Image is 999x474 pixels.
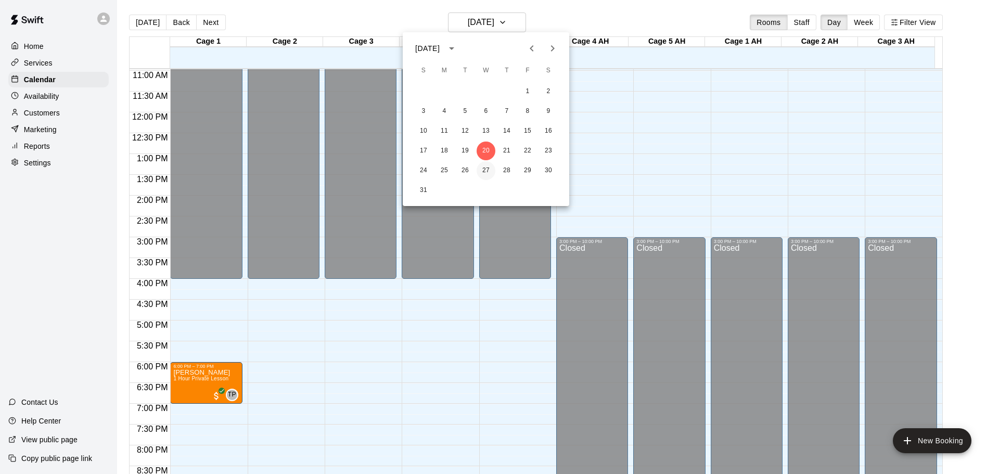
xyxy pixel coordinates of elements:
button: 28 [497,161,516,180]
button: 2 [539,82,558,101]
button: 20 [477,142,495,160]
span: Thursday [497,60,516,81]
button: 6 [477,102,495,121]
span: Sunday [414,60,433,81]
button: 5 [456,102,475,121]
button: 3 [414,102,433,121]
span: Saturday [539,60,558,81]
button: 21 [497,142,516,160]
button: 4 [435,102,454,121]
button: 24 [414,161,433,180]
button: 27 [477,161,495,180]
button: 13 [477,122,495,140]
button: 1 [518,82,537,101]
button: 17 [414,142,433,160]
button: 29 [518,161,537,180]
button: 23 [539,142,558,160]
button: 7 [497,102,516,121]
button: 18 [435,142,454,160]
button: Previous month [521,38,542,59]
button: calendar view is open, switch to year view [443,40,460,57]
span: Friday [518,60,537,81]
button: 30 [539,161,558,180]
button: 31 [414,181,433,200]
button: Next month [542,38,563,59]
button: 19 [456,142,475,160]
button: 14 [497,122,516,140]
button: 11 [435,122,454,140]
button: 10 [414,122,433,140]
button: 22 [518,142,537,160]
span: Wednesday [477,60,495,81]
button: 9 [539,102,558,121]
button: 12 [456,122,475,140]
button: 15 [518,122,537,140]
button: 16 [539,122,558,140]
div: [DATE] [415,43,440,54]
span: Monday [435,60,454,81]
button: 8 [518,102,537,121]
span: Tuesday [456,60,475,81]
button: 26 [456,161,475,180]
button: 25 [435,161,454,180]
